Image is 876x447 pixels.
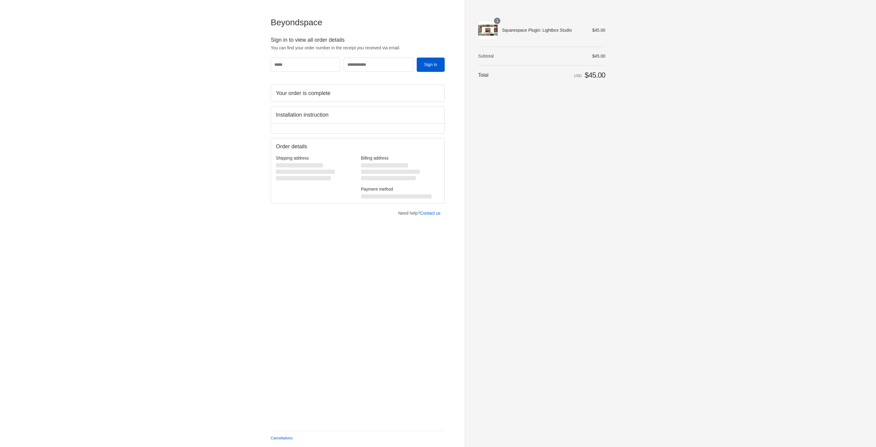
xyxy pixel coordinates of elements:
[420,211,440,216] a: Contact us
[271,45,445,51] p: You can find your order number in the receipt you received via email.
[478,53,516,59] th: Subtotal
[478,72,488,78] span: Total
[592,28,605,33] span: $45.00
[271,37,445,44] h2: Sign in to view all order details
[592,54,605,58] span: $45.00
[494,18,500,24] span: 1
[271,436,293,440] a: Cancellations
[574,74,582,78] span: USD
[585,71,605,79] span: $45.00
[276,111,440,118] h2: Installation instruction
[398,210,440,216] p: Need help?
[417,58,445,72] button: Sign in
[361,155,440,161] h3: Billing address
[276,143,358,150] h2: Order details
[276,155,355,161] h3: Shipping address
[271,18,322,27] span: Beyondspace
[361,186,440,192] h3: Payment method
[276,90,440,97] h2: Your order is complete
[502,27,584,33] span: Squarespace Plugin: Lightbox Studio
